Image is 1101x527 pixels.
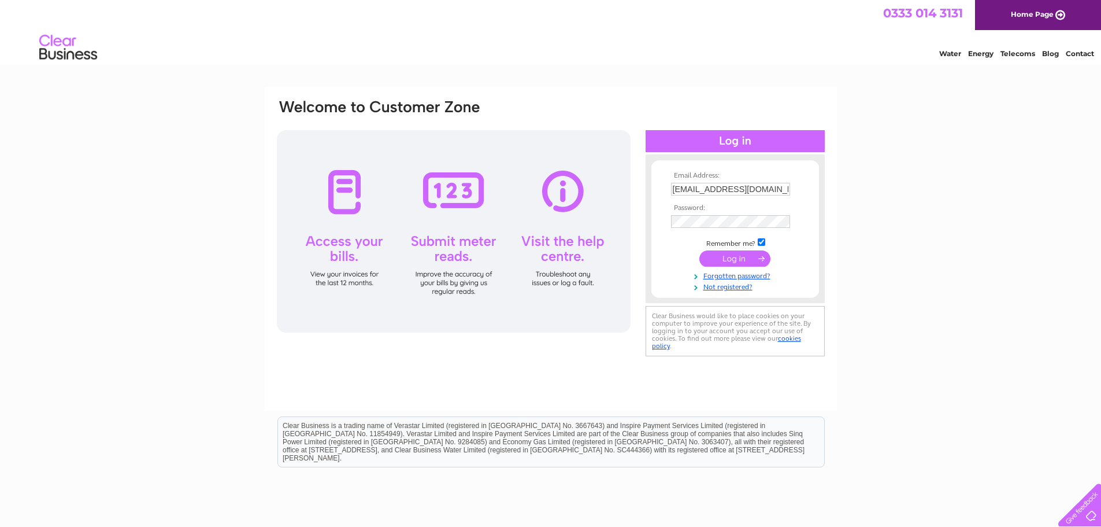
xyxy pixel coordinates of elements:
[278,6,824,56] div: Clear Business is a trading name of Verastar Limited (registered in [GEOGRAPHIC_DATA] No. 3667643...
[39,30,98,65] img: logo.png
[668,172,802,180] th: Email Address:
[652,334,801,350] a: cookies policy
[1000,49,1035,58] a: Telecoms
[968,49,994,58] a: Energy
[1066,49,1094,58] a: Contact
[668,237,802,248] td: Remember me?
[1042,49,1059,58] a: Blog
[939,49,961,58] a: Water
[699,250,770,267] input: Submit
[668,204,802,212] th: Password:
[671,281,802,292] a: Not registered?
[646,306,825,356] div: Clear Business would like to place cookies on your computer to improve your experience of the sit...
[671,270,802,281] a: Forgotten password?
[883,6,963,20] a: 0333 014 3131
